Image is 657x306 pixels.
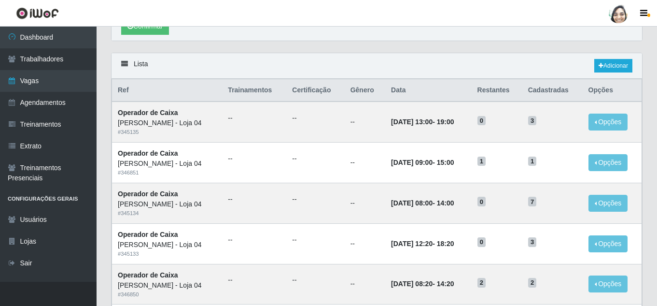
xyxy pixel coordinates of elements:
[477,237,486,247] span: 0
[437,280,454,288] time: 14:20
[588,154,628,171] button: Opções
[391,118,454,126] strong: -
[345,79,385,102] th: Gênero
[437,118,454,126] time: 19:00
[472,79,522,102] th: Restantes
[391,199,454,207] strong: -
[222,79,286,102] th: Trainamentos
[118,149,178,157] strong: Operador de Caixa
[16,7,59,19] img: CoreUI Logo
[594,59,632,73] a: Adicionar
[118,291,216,299] div: # 346850
[588,195,628,212] button: Opções
[528,278,537,288] span: 2
[118,280,216,291] div: [PERSON_NAME] - Loja 04
[118,271,178,279] strong: Operador de Caixa
[391,280,454,288] strong: -
[437,199,454,207] time: 14:00
[345,183,385,223] td: --
[588,114,628,131] button: Opções
[292,113,338,123] ul: --
[477,197,486,206] span: 0
[437,159,454,166] time: 15:00
[391,240,433,248] time: [DATE] 12:20
[118,128,216,136] div: # 345135
[385,79,472,102] th: Data
[583,79,642,102] th: Opções
[118,190,178,198] strong: Operador de Caixa
[528,116,537,126] span: 3
[118,109,178,117] strong: Operador de Caixa
[477,116,486,126] span: 0
[118,240,216,250] div: [PERSON_NAME] - Loja 04
[118,118,216,128] div: [PERSON_NAME] - Loja 04
[228,275,280,285] ul: --
[112,53,642,79] div: Lista
[437,240,454,248] time: 18:20
[286,79,344,102] th: Certificação
[292,275,338,285] ul: --
[528,237,537,247] span: 3
[345,223,385,264] td: --
[345,264,385,305] td: --
[118,209,216,218] div: # 345134
[477,157,486,166] span: 1
[391,118,433,126] time: [DATE] 13:00
[118,159,216,169] div: [PERSON_NAME] - Loja 04
[528,197,537,206] span: 7
[391,240,454,248] strong: -
[391,280,433,288] time: [DATE] 08:20
[118,199,216,209] div: [PERSON_NAME] - Loja 04
[477,278,486,288] span: 2
[112,79,223,102] th: Ref
[292,154,338,164] ul: --
[391,159,433,166] time: [DATE] 09:00
[588,235,628,252] button: Opções
[228,235,280,245] ul: --
[391,159,454,166] strong: -
[345,102,385,142] td: --
[228,194,280,204] ul: --
[588,276,628,292] button: Opções
[228,113,280,123] ul: --
[118,250,216,258] div: # 345133
[118,231,178,238] strong: Operador de Caixa
[522,79,583,102] th: Cadastradas
[118,169,216,177] div: # 346851
[292,194,338,204] ul: --
[292,235,338,245] ul: --
[528,157,537,166] span: 1
[228,154,280,164] ul: --
[391,199,433,207] time: [DATE] 08:00
[345,143,385,183] td: --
